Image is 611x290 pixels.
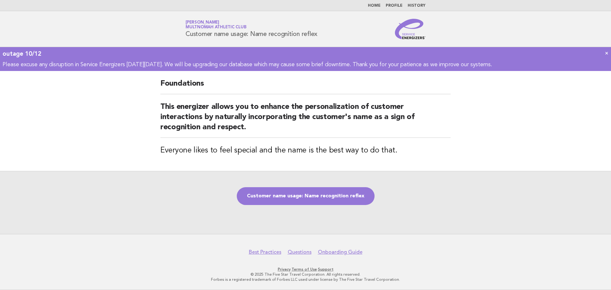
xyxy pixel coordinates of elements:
p: Please excuse any disruption in Service Energizers [DATE][DATE]. We will be upgrading our databas... [3,61,608,68]
a: × [605,50,608,56]
h2: This energizer allows you to enhance the personalization of customer interactions by naturally in... [160,102,451,138]
img: Service Energizers [395,19,425,39]
a: History [408,4,425,8]
p: Forbes is a registered trademark of Forbes LLC used under license by The Five Star Travel Corpora... [111,277,500,282]
a: Customer name usage: Name recognition reflex [237,187,375,205]
a: Best Practices [249,249,281,255]
h1: Customer name usage: Name recognition reflex [186,21,317,37]
a: Terms of Use [291,267,317,272]
a: Home [368,4,381,8]
span: Multnomah Athletic Club [186,25,246,30]
a: [PERSON_NAME]Multnomah Athletic Club [186,20,246,29]
a: Support [318,267,334,272]
h3: Everyone likes to feel special and the name is the best way to do that. [160,145,451,156]
a: Questions [288,249,312,255]
h2: Foundations [160,79,451,94]
a: Profile [386,4,403,8]
a: Onboarding Guide [318,249,362,255]
p: © 2025 The Five Star Travel Corporation. All rights reserved. [111,272,500,277]
p: · · [111,267,500,272]
a: Privacy [278,267,291,272]
div: outage 10/12 [3,50,608,58]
